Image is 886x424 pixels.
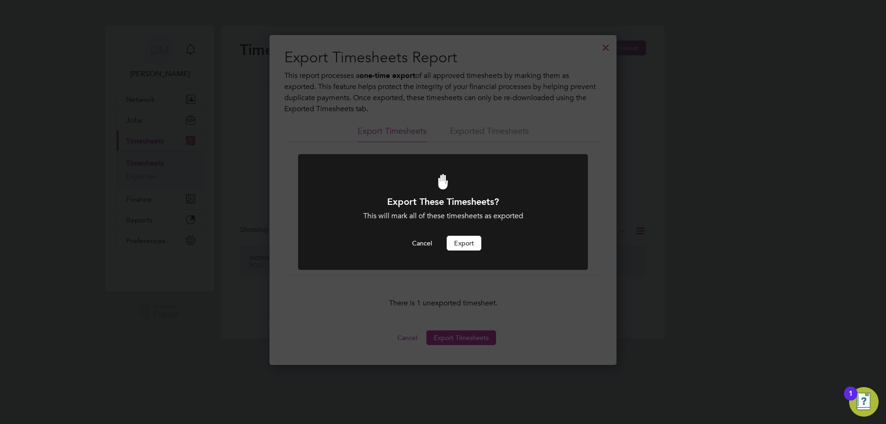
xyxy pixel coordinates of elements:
[447,236,481,251] button: Export
[323,196,563,208] h1: Export These Timesheets?
[849,394,853,406] div: 1
[849,387,879,417] button: Open Resource Center, 1 new notification
[405,236,439,251] button: Cancel
[323,211,563,221] div: This will mark all of these timesheets as exported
